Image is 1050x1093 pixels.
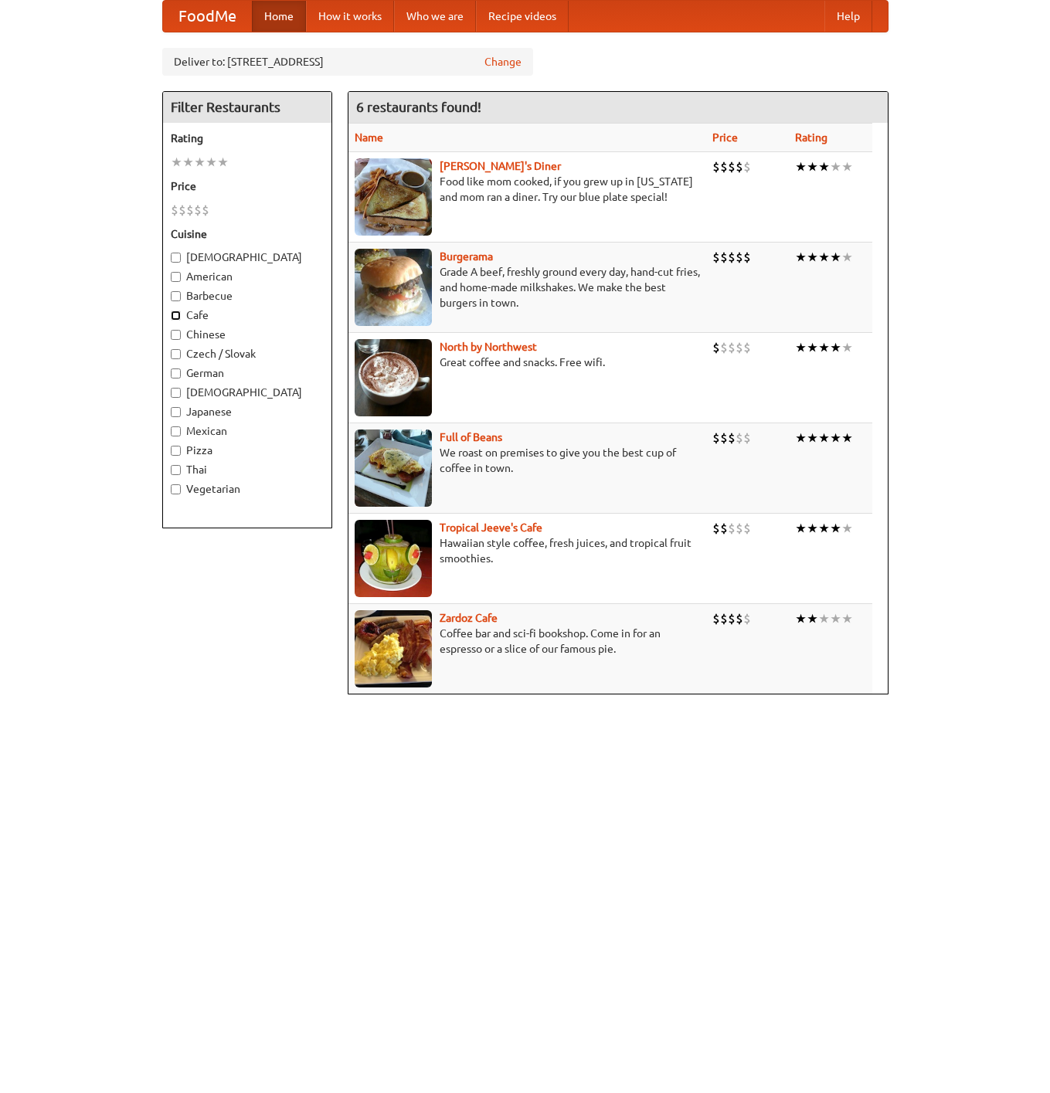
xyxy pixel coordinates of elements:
[206,154,217,171] li: ★
[171,154,182,171] li: ★
[171,385,324,400] label: [DEMOGRAPHIC_DATA]
[720,429,728,446] li: $
[818,429,830,446] li: ★
[171,269,324,284] label: American
[736,249,743,266] li: $
[440,250,493,263] a: Burgerama
[171,484,181,494] input: Vegetarian
[306,1,394,32] a: How it works
[818,610,830,627] li: ★
[720,249,728,266] li: $
[171,368,181,378] input: German
[818,339,830,356] li: ★
[171,426,181,436] input: Mexican
[217,154,229,171] li: ★
[795,610,807,627] li: ★
[182,154,194,171] li: ★
[171,307,324,323] label: Cafe
[818,520,830,537] li: ★
[841,249,853,266] li: ★
[355,264,700,311] p: Grade A beef, freshly ground every day, hand-cut fries, and home-made milkshakes. We make the bes...
[440,612,498,624] a: Zardoz Cafe
[355,445,700,476] p: We roast on premises to give you the best cup of coffee in town.
[171,291,181,301] input: Barbecue
[830,429,841,446] li: ★
[728,249,736,266] li: $
[355,520,432,597] img: jeeves.jpg
[743,249,751,266] li: $
[728,429,736,446] li: $
[712,131,738,144] a: Price
[736,158,743,175] li: $
[171,407,181,417] input: Japanese
[728,520,736,537] li: $
[171,253,181,263] input: [DEMOGRAPHIC_DATA]
[186,202,194,219] li: $
[807,610,818,627] li: ★
[171,446,181,456] input: Pizza
[440,160,561,172] a: [PERSON_NAME]'s Diner
[171,349,181,359] input: Czech / Slovak
[841,610,853,627] li: ★
[728,339,736,356] li: $
[163,92,331,123] h4: Filter Restaurants
[743,520,751,537] li: $
[355,535,700,566] p: Hawaiian style coffee, fresh juices, and tropical fruit smoothies.
[440,341,537,353] a: North by Northwest
[841,158,853,175] li: ★
[818,158,830,175] li: ★
[171,131,324,146] h5: Rating
[712,520,720,537] li: $
[830,249,841,266] li: ★
[171,226,324,242] h5: Cuisine
[171,404,324,419] label: Japanese
[712,429,720,446] li: $
[720,158,728,175] li: $
[712,610,720,627] li: $
[171,249,324,265] label: [DEMOGRAPHIC_DATA]
[194,154,206,171] li: ★
[476,1,569,32] a: Recipe videos
[178,202,186,219] li: $
[355,131,383,144] a: Name
[171,462,324,477] label: Thai
[720,339,728,356] li: $
[830,339,841,356] li: ★
[841,429,853,446] li: ★
[355,158,432,236] img: sallys.jpg
[252,1,306,32] a: Home
[712,249,720,266] li: $
[807,339,818,356] li: ★
[440,521,542,534] b: Tropical Jeeve's Cafe
[795,249,807,266] li: ★
[163,1,252,32] a: FoodMe
[720,520,728,537] li: $
[743,610,751,627] li: $
[736,429,743,446] li: $
[355,174,700,205] p: Food like mom cooked, if you grew up in [US_STATE] and mom ran a diner. Try our blue plate special!
[171,423,324,439] label: Mexican
[807,158,818,175] li: ★
[355,610,432,687] img: zardoz.jpg
[743,158,751,175] li: $
[743,429,751,446] li: $
[830,158,841,175] li: ★
[795,520,807,537] li: ★
[171,330,181,340] input: Chinese
[171,443,324,458] label: Pizza
[171,388,181,398] input: [DEMOGRAPHIC_DATA]
[795,158,807,175] li: ★
[394,1,476,32] a: Who we are
[171,465,181,475] input: Thai
[795,429,807,446] li: ★
[171,178,324,194] h5: Price
[736,520,743,537] li: $
[484,54,522,70] a: Change
[728,158,736,175] li: $
[440,431,502,443] a: Full of Beans
[162,48,533,76] div: Deliver to: [STREET_ADDRESS]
